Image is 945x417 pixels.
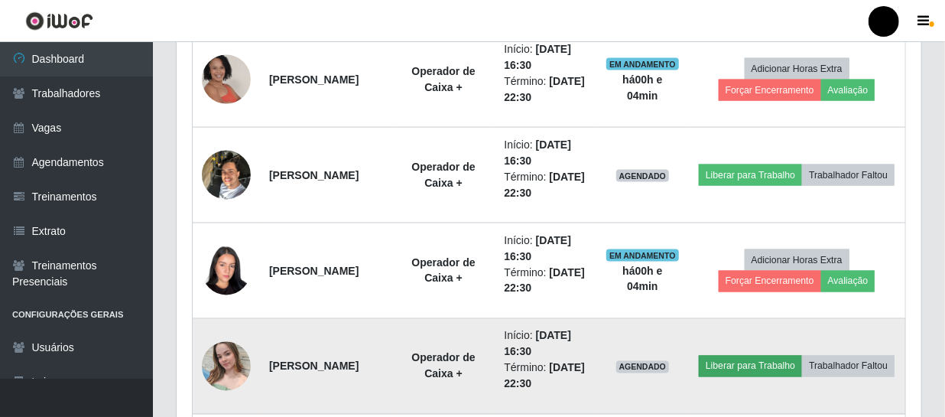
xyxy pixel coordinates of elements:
li: Término: [504,360,587,393]
img: 1689018111072.jpeg [202,45,251,114]
li: Início: [504,233,587,265]
strong: há 00 h e 04 min [622,73,662,102]
li: Início: [504,328,587,360]
button: Avaliação [821,80,875,101]
strong: [PERSON_NAME] [269,169,359,181]
strong: Operador de Caixa + [411,256,475,285]
button: Adicionar Horas Extra [745,58,849,80]
button: Forçar Encerramento [719,80,821,101]
time: [DATE] 16:30 [504,138,571,167]
button: Forçar Encerramento [719,271,821,292]
button: Avaliação [821,271,875,292]
button: Liberar para Trabalho [699,165,802,186]
time: [DATE] 16:30 [504,234,571,262]
strong: Operador de Caixa + [411,161,475,189]
img: 1725217718320.jpeg [202,142,251,207]
time: [DATE] 16:30 [504,330,571,358]
time: [DATE] 16:30 [504,43,571,71]
button: Trabalhador Faltou [802,165,895,186]
button: Adicionar Horas Extra [745,249,849,271]
span: AGENDADO [616,170,670,182]
img: CoreUI Logo [25,11,93,31]
li: Término: [504,73,587,106]
strong: há 00 h e 04 min [622,265,662,293]
strong: [PERSON_NAME] [269,360,359,373]
li: Término: [504,265,587,297]
button: Trabalhador Faltou [802,356,895,377]
strong: Operador de Caixa + [411,65,475,93]
li: Início: [504,137,587,169]
img: 1742821010159.jpeg [202,238,251,303]
span: EM ANDAMENTO [606,249,679,262]
strong: Operador de Caixa + [411,352,475,380]
span: AGENDADO [616,361,670,373]
strong: [PERSON_NAME] [269,73,359,86]
span: EM ANDAMENTO [606,58,679,70]
button: Liberar para Trabalho [699,356,802,377]
li: Término: [504,169,587,201]
img: 1743980608133.jpeg [202,334,251,399]
strong: [PERSON_NAME] [269,265,359,277]
li: Início: [504,41,587,73]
